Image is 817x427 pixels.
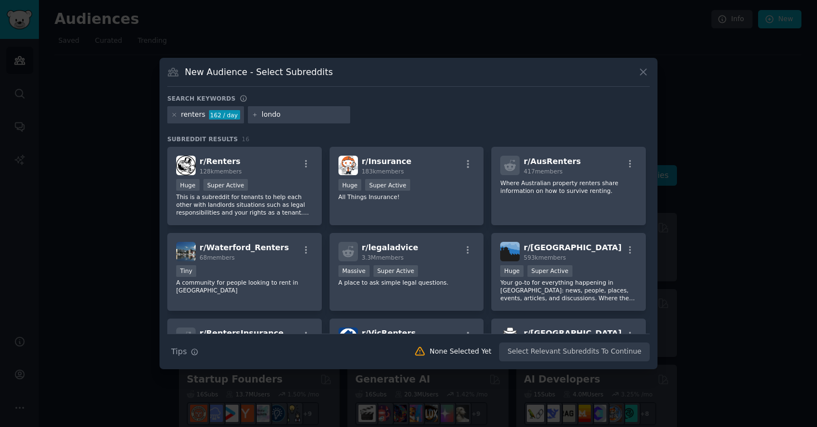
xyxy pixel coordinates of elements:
img: Insurance [338,156,358,175]
p: Your go-to for everything happening in [GEOGRAPHIC_DATA]: news, people, places, events, articles,... [500,279,637,302]
p: A community for people looking to rent in [GEOGRAPHIC_DATA] [176,279,313,294]
span: 417 members [524,168,562,175]
div: Massive [338,265,370,277]
h3: New Audience - Select Subreddits [185,66,333,78]
div: Tiny [176,265,196,277]
span: 128k members [200,168,242,175]
div: Huge [338,179,362,191]
div: 162 / day [209,110,240,120]
img: Renters [176,156,196,175]
button: Tips [167,342,202,361]
div: Super Active [365,179,410,191]
span: r/ RentersInsurance [200,329,283,337]
div: Huge [176,179,200,191]
span: r/ [GEOGRAPHIC_DATA] [524,329,621,337]
div: Huge [500,265,524,277]
span: r/ Waterford_Renters [200,243,289,252]
span: Subreddit Results [167,135,238,143]
span: r/ legaladvice [362,243,419,252]
p: This is a subreddit for tenants to help each other with landlords situations such as legal respon... [176,193,313,216]
div: Super Active [527,265,572,277]
p: All Things Insurance! [338,193,475,201]
img: australia [500,327,520,347]
div: None Selected Yet [430,347,491,357]
div: renters [181,110,206,120]
img: Waterford_Renters [176,242,196,261]
span: 183k members [362,168,404,175]
h3: Search keywords [167,95,236,102]
div: Super Active [203,179,248,191]
span: r/ VicRenters [362,329,416,337]
span: r/ AusRenters [524,157,581,166]
p: Where Australian property renters share information on how to survive renting. [500,179,637,195]
span: Tips [171,346,187,358]
span: 3.3M members [362,254,404,261]
span: 16 [242,136,250,142]
img: vancouver [500,242,520,261]
span: 593k members [524,254,566,261]
span: r/ [GEOGRAPHIC_DATA] [524,243,621,252]
span: r/ Insurance [362,157,412,166]
img: VicRenters [338,327,358,347]
input: New Keyword [262,110,346,120]
p: A place to ask simple legal questions. [338,279,475,286]
span: r/ Renters [200,157,241,166]
div: Super Active [373,265,419,277]
span: 68 members [200,254,235,261]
